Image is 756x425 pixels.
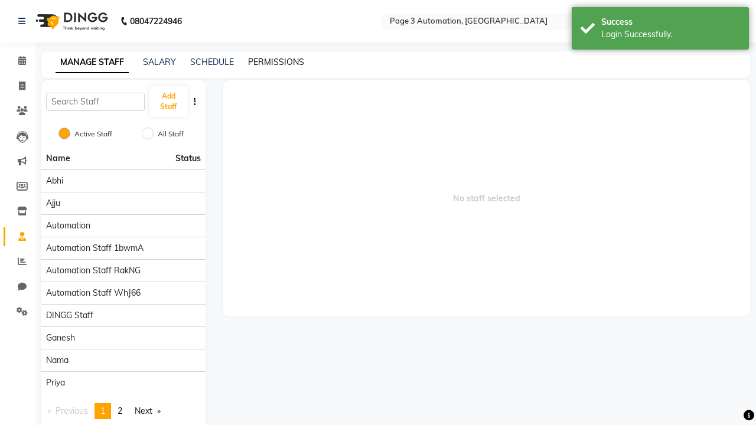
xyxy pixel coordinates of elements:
[158,129,184,139] label: All Staff
[223,80,751,316] span: No staff selected
[46,354,69,367] span: Nama
[248,57,304,67] a: PERMISSIONS
[130,5,182,38] b: 08047224946
[190,57,234,67] a: SCHEDULE
[100,406,105,416] span: 1
[46,197,60,210] span: Ajju
[46,242,144,254] span: Automation Staff 1bwmA
[46,377,65,389] span: Priya
[56,406,88,416] span: Previous
[46,220,90,232] span: Automation
[175,152,201,165] span: Status
[46,264,141,277] span: Automation Staff RakNG
[46,93,145,111] input: Search Staff
[74,129,112,139] label: Active Staff
[30,5,111,38] img: logo
[601,28,740,41] div: Login Successfully.
[129,403,167,419] a: Next
[46,287,141,299] span: Automation Staff WhJ66
[149,86,188,117] button: Add Staff
[118,406,122,416] span: 2
[143,57,176,67] a: SALARY
[46,309,93,322] span: DINGG Staff
[56,52,129,73] a: MANAGE STAFF
[46,153,70,164] span: Name
[41,403,206,419] nav: Pagination
[46,175,63,187] span: Abhi
[601,16,740,28] div: Success
[46,332,75,344] span: Ganesh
